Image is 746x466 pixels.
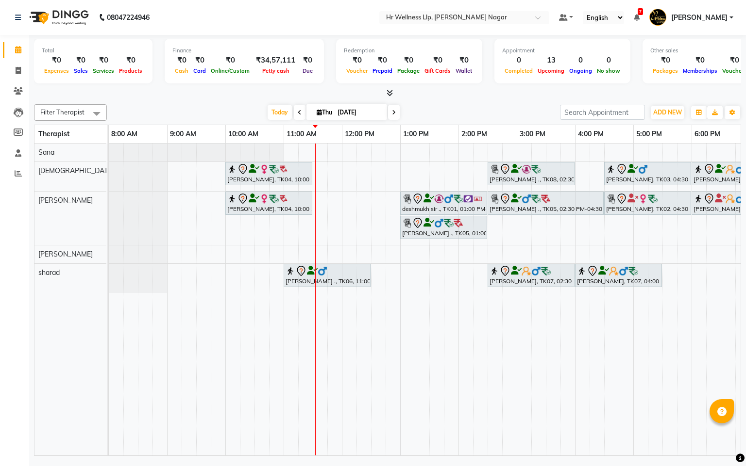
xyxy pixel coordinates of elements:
[168,127,199,141] a: 9:00 AM
[226,193,311,213] div: [PERSON_NAME], TK04, 10:00 AM-11:30 AM, Massage 60 Min
[692,127,723,141] a: 6:00 PM
[285,265,370,286] div: [PERSON_NAME] ., TK06, 11:00 AM-12:30 PM, Swedish Massage 60 Min
[650,67,680,74] span: Packages
[459,127,490,141] a: 2:00 PM
[453,67,475,74] span: Wallet
[117,67,145,74] span: Products
[401,193,486,213] div: deshmukh sir ., TK01, 01:00 PM-02:30 PM, Massage 60 Min
[517,127,548,141] a: 3:00 PM
[342,127,377,141] a: 12:00 PM
[671,13,728,23] span: [PERSON_NAME]
[401,127,431,141] a: 1:00 PM
[260,67,292,74] span: Petty cash
[605,163,690,184] div: [PERSON_NAME], TK03, 04:30 PM-06:00 PM, Massage 60 Min
[651,106,684,119] button: ADD NEW
[650,55,680,66] div: ₹0
[38,268,60,277] span: sharad
[705,427,736,456] iframe: chat widget
[502,47,623,55] div: Appointment
[252,55,299,66] div: ₹34,57,111
[208,55,252,66] div: ₹0
[567,55,594,66] div: 0
[453,55,475,66] div: ₹0
[634,127,664,141] a: 5:00 PM
[605,193,690,213] div: [PERSON_NAME], TK02, 04:30 PM-06:00 PM, Massage 60 Min
[38,148,54,157] span: Sana
[576,127,606,141] a: 4:00 PM
[208,67,252,74] span: Online/Custom
[299,55,316,66] div: ₹0
[71,67,90,74] span: Sales
[594,55,623,66] div: 0
[268,105,292,120] span: Today
[172,47,316,55] div: Finance
[344,55,370,66] div: ₹0
[634,13,640,22] a: 7
[502,67,535,74] span: Completed
[335,105,383,120] input: 2025-09-04
[560,105,645,120] input: Search Appointment
[594,67,623,74] span: No show
[40,108,85,116] span: Filter Therapist
[653,109,682,116] span: ADD NEW
[42,47,145,55] div: Total
[370,67,395,74] span: Prepaid
[117,55,145,66] div: ₹0
[90,67,117,74] span: Services
[90,55,117,66] div: ₹0
[107,4,150,31] b: 08047224946
[172,55,191,66] div: ₹0
[109,127,140,141] a: 8:00 AM
[638,8,643,15] span: 7
[38,129,69,138] span: Therapist
[680,67,720,74] span: Memberships
[71,55,90,66] div: ₹0
[649,9,666,26] img: Monali
[502,55,535,66] div: 0
[567,67,594,74] span: Ongoing
[489,193,603,213] div: [PERSON_NAME] ., TK05, 02:30 PM-04:30 PM, Massage 90 Min
[25,4,91,31] img: logo
[535,67,567,74] span: Upcoming
[395,55,422,66] div: ₹0
[576,265,661,286] div: [PERSON_NAME], TK07, 04:00 PM-05:30 PM, Massage 60 Min
[314,109,335,116] span: Thu
[226,127,261,141] a: 10:00 AM
[489,265,574,286] div: [PERSON_NAME], TK07, 02:30 PM-04:00 PM, Massage 60 Min
[38,250,93,258] span: [PERSON_NAME]
[370,55,395,66] div: ₹0
[38,196,93,205] span: [PERSON_NAME]
[42,55,71,66] div: ₹0
[191,67,208,74] span: Card
[38,166,114,175] span: [DEMOGRAPHIC_DATA]
[284,127,319,141] a: 11:00 AM
[300,67,315,74] span: Due
[191,55,208,66] div: ₹0
[172,67,191,74] span: Cash
[344,67,370,74] span: Voucher
[535,55,567,66] div: 13
[344,47,475,55] div: Redemption
[401,217,486,238] div: [PERSON_NAME] ., TK05, 01:00 PM-02:30 PM, Massage 60 Min
[422,67,453,74] span: Gift Cards
[42,67,71,74] span: Expenses
[489,163,574,184] div: [PERSON_NAME] ., TK08, 02:30 PM-04:00 PM, Massage 60 Min
[680,55,720,66] div: ₹0
[422,55,453,66] div: ₹0
[226,163,311,184] div: [PERSON_NAME], TK04, 10:00 AM-11:30 AM, Massage 60 Min
[395,67,422,74] span: Package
